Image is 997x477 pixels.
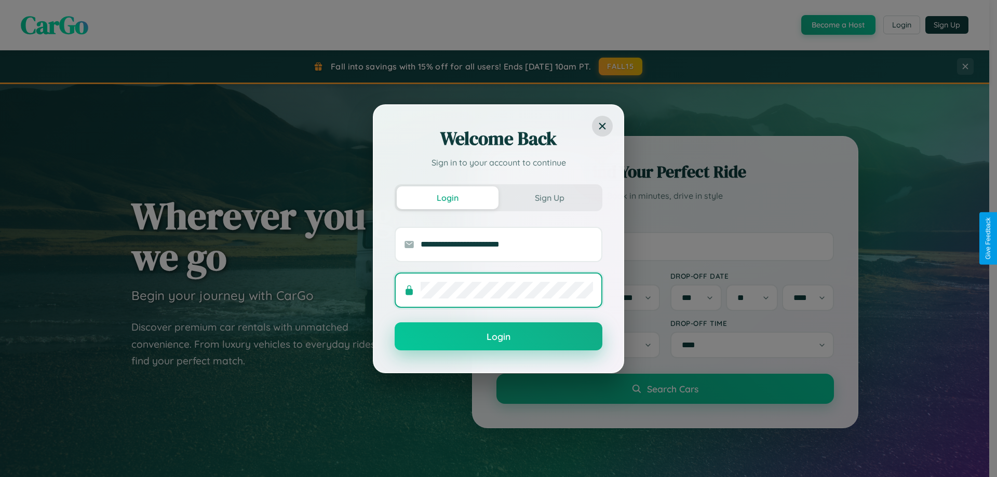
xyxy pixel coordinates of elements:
p: Sign in to your account to continue [395,156,602,169]
h2: Welcome Back [395,126,602,151]
div: Give Feedback [985,217,992,260]
button: Login [397,186,498,209]
button: Sign Up [498,186,600,209]
button: Login [395,322,602,350]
